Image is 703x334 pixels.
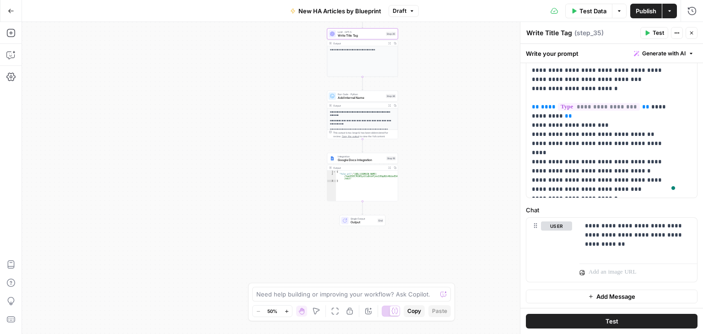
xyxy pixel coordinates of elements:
span: LLM · GPT-5 [338,30,384,34]
button: Draft [389,5,419,17]
button: Test [526,314,698,329]
button: Paste [428,305,451,317]
textarea: Write Title Tag [526,28,572,38]
div: IntegrationGoogle Docs IntegrationStep 16Output{ "file_url":"[URL][DOMAIN_NAME] /1xmJPIEC7KSKSyiC... [327,153,398,201]
div: This output is too large & has been abbreviated for review. to view the full content. [333,131,396,138]
span: Copy the output [342,135,359,138]
div: Single OutputOutputEnd [327,215,398,226]
span: Write Title Tag [338,33,384,38]
div: Output [333,104,385,108]
span: Draft [393,7,406,15]
span: 50% [267,307,277,315]
g: Edge from step_16 to end [362,201,363,215]
span: Test Data [579,6,606,16]
span: Toggle code folding, rows 1 through 3 [333,171,336,173]
span: Publish [636,6,656,16]
span: Google Docs Integration [338,158,384,162]
div: Write your prompt [520,44,703,63]
div: Output [333,166,385,170]
button: Add Message [526,290,698,303]
span: Test [606,317,618,326]
button: Publish [630,4,662,18]
span: Output [351,220,376,225]
div: Step 16 [386,156,396,161]
label: Chat [526,205,698,215]
img: Instagram%20post%20-%201%201.png [330,156,335,161]
button: Test [640,27,668,39]
div: 3 [327,180,336,182]
div: Output [333,42,385,45]
div: Step 36 [386,94,396,98]
div: Step 35 [386,32,396,36]
span: Test [653,29,664,37]
div: user [526,218,572,282]
span: Add Message [596,292,635,301]
button: Copy [404,305,425,317]
button: New HA Articles by Blueprint [285,4,387,18]
button: Test Data [565,4,612,18]
span: ( step_35 ) [574,28,604,38]
div: 1 [327,171,336,173]
span: Paste [432,307,447,315]
span: Add Internal Name [338,96,384,100]
span: New HA Articles by Blueprint [298,6,381,16]
g: Edge from step_36 to step_16 [362,139,363,152]
g: Edge from step_14 to step_35 [362,15,363,28]
span: Copy [407,307,421,315]
span: Generate with AI [642,49,686,58]
div: End [378,219,384,223]
span: Run Code · Python [338,92,384,96]
span: Single Output [351,217,376,221]
span: Integration [338,155,384,158]
button: user [541,221,572,231]
g: Edge from step_35 to step_36 [362,77,363,90]
div: 2 [327,173,336,180]
button: Generate with AI [630,48,698,59]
